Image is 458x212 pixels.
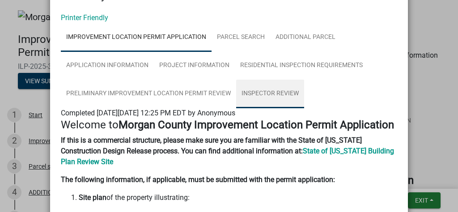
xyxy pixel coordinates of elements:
[79,193,106,202] strong: Site plan
[61,147,394,166] a: State of [US_STATE] Building Plan Review Site
[119,119,394,131] strong: Morgan County Improvement Location Permit Application
[79,192,397,203] li: of the property illustrating:
[61,51,154,80] a: Application Information
[270,23,341,52] a: ADDITIONAL PARCEL
[235,51,368,80] a: Residential Inspection Requirements
[61,119,397,131] h4: Welcome to
[61,109,235,117] span: Completed [DATE][DATE] 12:25 PM EDT by Anonymous
[212,23,270,52] a: Parcel search
[154,51,235,80] a: Project Information
[236,80,304,108] a: Inspector Review
[61,13,108,22] a: Printer Friendly
[61,136,362,155] strong: If this is a commercial structure, please make sure you are familiar with the State of [US_STATE]...
[61,175,335,184] strong: The following information, if applicable, must be submitted with the permit application:
[61,23,212,52] a: Improvement Location Permit Application
[61,80,236,108] a: Preliminary Improvement Location Permit Review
